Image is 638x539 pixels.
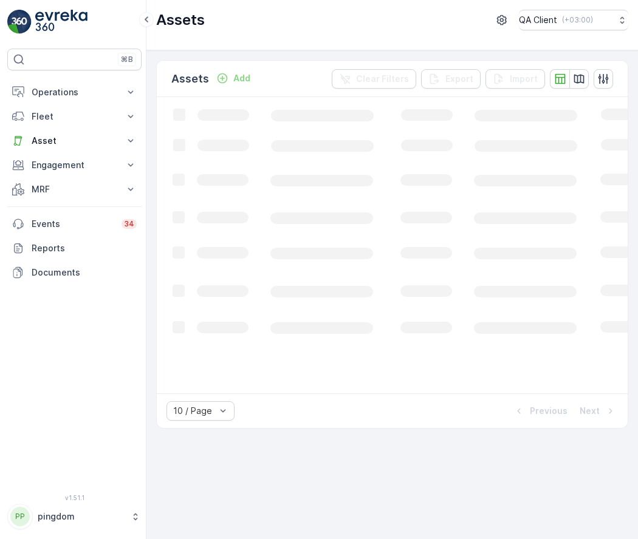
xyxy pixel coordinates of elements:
[512,404,569,418] button: Previous
[32,159,117,171] p: Engagement
[7,260,142,285] a: Documents
[7,494,142,501] span: v 1.51.1
[445,73,473,85] p: Export
[156,10,205,30] p: Assets
[485,69,545,89] button: Import
[38,510,125,523] p: pingdom
[519,10,628,30] button: QA Client(+03:00)
[233,72,250,84] p: Add
[171,70,209,87] p: Assets
[7,212,142,236] a: Events34
[519,14,557,26] p: QA Client
[7,129,142,153] button: Asset
[32,242,137,254] p: Reports
[580,405,600,417] p: Next
[35,10,87,34] img: logo_light-DOdMpM7g.png
[32,266,137,279] p: Documents
[7,504,142,529] button: PPpingdom
[356,73,409,85] p: Clear Filters
[421,69,481,89] button: Export
[32,183,117,195] p: MRF
[124,219,134,229] p: 34
[10,507,30,526] div: PP
[332,69,416,89] button: Clear Filters
[510,73,538,85] p: Import
[32,135,117,147] p: Asset
[32,110,117,123] p: Fleet
[530,405,568,417] p: Previous
[578,404,618,418] button: Next
[562,15,593,25] p: ( +03:00 )
[7,153,142,177] button: Engagement
[7,177,142,202] button: MRF
[7,104,142,129] button: Fleet
[32,218,114,230] p: Events
[7,10,32,34] img: logo
[211,71,255,86] button: Add
[32,86,117,98] p: Operations
[7,236,142,260] a: Reports
[121,55,133,64] p: ⌘B
[7,80,142,104] button: Operations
